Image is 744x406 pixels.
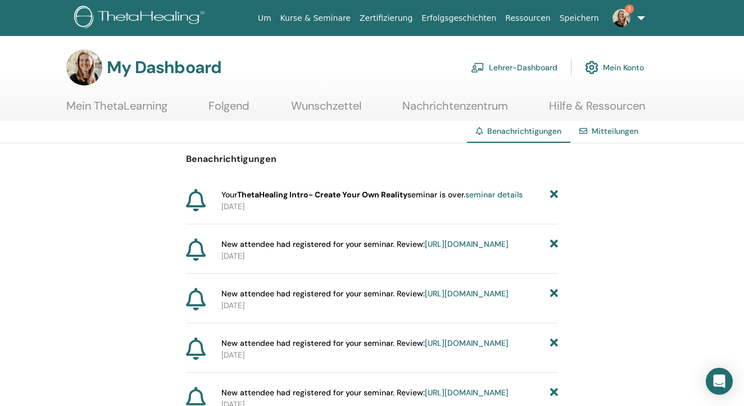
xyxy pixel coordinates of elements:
[186,152,558,166] p: Benachrichtigungen
[487,126,561,136] span: Benachrichtigungen
[221,201,558,213] p: [DATE]
[221,189,523,201] span: Your seminar is over.
[425,239,509,249] a: [URL][DOMAIN_NAME]
[425,387,509,398] a: [URL][DOMAIN_NAME]
[402,99,508,121] a: Nachrichtenzentrum
[253,8,276,29] a: Um
[221,250,558,262] p: [DATE]
[613,9,630,27] img: default.jpg
[221,387,509,399] span: New attendee had registered for your seminar. Review:
[221,300,558,312] p: [DATE]
[501,8,555,29] a: Ressourcen
[471,62,484,73] img: chalkboard-teacher.svg
[625,4,634,13] span: 3
[471,55,557,80] a: Lehrer-Dashboard
[425,338,509,348] a: [URL][DOMAIN_NAME]
[425,288,509,299] a: [URL][DOMAIN_NAME]
[221,238,509,250] span: New attendee had registered for your seminar. Review:
[417,8,501,29] a: Erfolgsgeschichten
[66,99,167,121] a: Mein ThetaLearning
[237,190,407,200] strong: ThetaHealing Intro- Create Your Own Reality
[66,49,102,85] img: default.jpg
[592,126,638,136] a: Mitteilungen
[107,57,221,78] h3: My Dashboard
[555,8,604,29] a: Speichern
[74,6,208,31] img: logo.png
[706,368,733,395] div: Open Intercom Messenger
[585,55,644,80] a: Mein Konto
[355,8,417,29] a: Zertifizierung
[549,99,645,121] a: Hilfe & Ressourcen
[585,58,598,77] img: cog.svg
[276,8,355,29] a: Kurse & Seminare
[221,349,558,361] p: [DATE]
[465,190,523,200] a: seminar details
[221,337,509,349] span: New attendee had registered for your seminar. Review:
[208,99,249,121] a: Folgend
[221,288,509,300] span: New attendee had registered for your seminar. Review:
[291,99,361,121] a: Wunschzettel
